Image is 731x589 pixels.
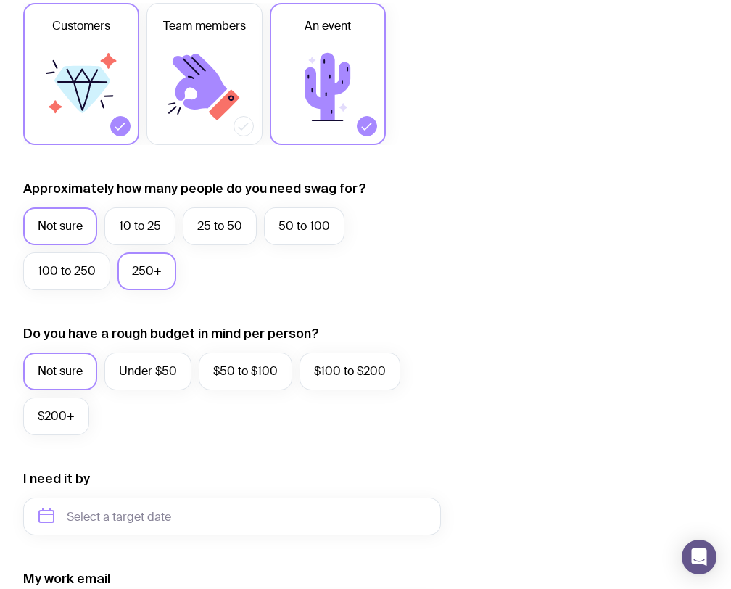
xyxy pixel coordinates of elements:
[23,207,97,245] label: Not sure
[682,540,716,574] div: Open Intercom Messenger
[23,498,441,535] input: Select a target date
[23,353,97,390] label: Not sure
[52,17,110,35] span: Customers
[23,252,110,290] label: 100 to 250
[264,207,344,245] label: 50 to 100
[199,353,292,390] label: $50 to $100
[163,17,246,35] span: Team members
[104,207,175,245] label: 10 to 25
[23,325,319,342] label: Do you have a rough budget in mind per person?
[23,398,89,435] label: $200+
[104,353,191,390] label: Under $50
[23,180,366,197] label: Approximately how many people do you need swag for?
[305,17,351,35] span: An event
[183,207,257,245] label: 25 to 50
[23,570,110,588] label: My work email
[117,252,176,290] label: 250+
[23,470,90,487] label: I need it by
[300,353,400,390] label: $100 to $200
